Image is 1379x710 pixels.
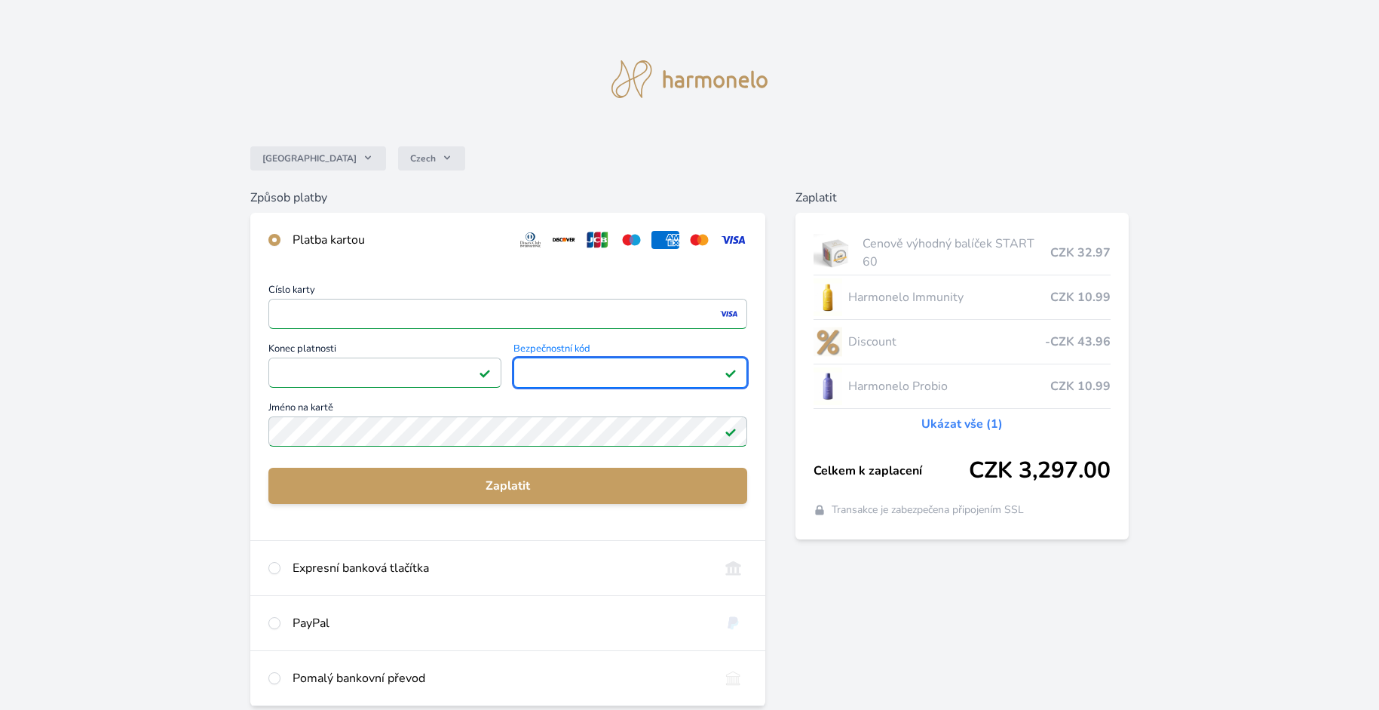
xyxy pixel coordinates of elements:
[268,285,748,299] span: Číslo karty
[293,559,708,577] div: Expresní banková tlačítka
[479,367,491,379] img: Platné pole
[814,462,969,480] span: Celkem k zaplacení
[814,234,857,272] img: start.jpg
[293,614,708,632] div: PayPal
[719,614,747,632] img: paypal.svg
[719,231,747,249] img: visa.svg
[275,362,495,383] iframe: Iframe pro datum vypršení platnosti
[516,231,544,249] img: diners.svg
[513,344,747,358] span: Bezpečnostní kód
[651,231,679,249] img: amex.svg
[719,669,747,687] img: bankTransfer_IBAN.svg
[685,231,713,249] img: mc.svg
[719,559,747,577] img: onlineBanking_CZ.svg
[293,669,708,687] div: Pomalý bankovní převod
[280,477,736,495] span: Zaplatit
[814,367,842,405] img: CLEAN_PROBIO_se_stinem_x-lo.jpg
[268,468,748,504] button: Zaplatit
[1050,244,1111,262] span: CZK 32.97
[969,457,1111,484] span: CZK 3,297.00
[584,231,611,249] img: jcb.svg
[848,377,1051,395] span: Harmonelo Probio
[550,231,578,249] img: discover.svg
[814,323,842,361] img: discount-lo.png
[725,367,737,379] img: Platné pole
[617,231,645,249] img: maestro.svg
[611,60,768,98] img: logo.svg
[921,415,1003,433] a: Ukázat vše (1)
[410,152,436,164] span: Czech
[293,231,504,249] div: Platba kartou
[1050,377,1111,395] span: CZK 10.99
[863,235,1051,271] span: Cenově výhodný balíček START 60
[1045,333,1111,351] span: -CZK 43.96
[795,189,1129,207] h6: Zaplatit
[1050,288,1111,306] span: CZK 10.99
[520,362,740,383] iframe: Iframe pro bezpečnostní kód
[250,189,766,207] h6: Způsob platby
[848,333,1046,351] span: Discount
[268,416,748,447] input: Jméno na kartěPlatné pole
[725,426,737,438] img: Platné pole
[832,503,1024,518] span: Transakce je zabezpečena připojením SSL
[814,278,842,316] img: IMMUNITY_se_stinem_x-lo.jpg
[250,146,386,171] button: [GEOGRAPHIC_DATA]
[268,403,748,416] span: Jméno na kartě
[262,152,357,164] span: [GEOGRAPHIC_DATA]
[719,307,739,321] img: visa
[275,303,741,324] iframe: Iframe pro číslo karty
[398,146,465,171] button: Czech
[848,288,1051,306] span: Harmonelo Immunity
[268,344,502,358] span: Konec platnosti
